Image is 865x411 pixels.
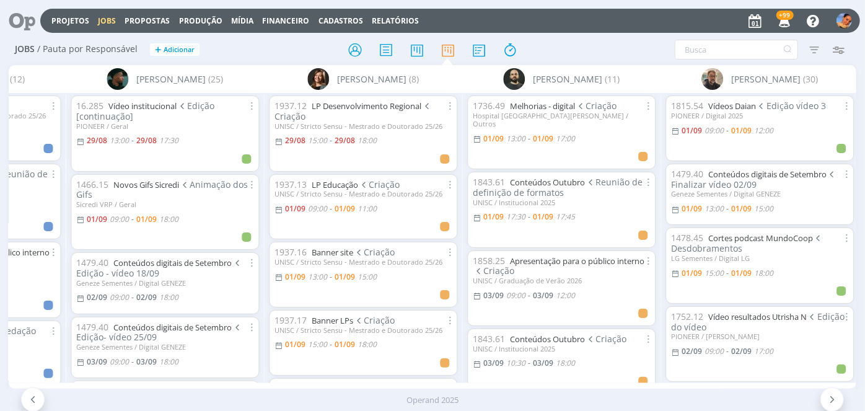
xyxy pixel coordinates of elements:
[802,73,817,86] span: (30)
[358,179,400,190] span: Criação
[483,133,503,144] : 01/09
[131,358,133,366] : -
[776,11,794,20] span: +99
[353,246,395,258] span: Criação
[704,346,723,356] : 09:00
[473,255,505,267] span: 1858.25
[510,255,644,267] a: Apresentação para o público interno
[671,254,848,262] div: LG Sementes / Digital LG
[86,135,107,146] : 29/08
[159,356,178,367] : 18:00
[704,125,723,136] : 09:00
[274,258,452,266] div: UNISC / Stricto Sensu - Mestrado e Doutorado 25/26
[315,16,367,26] button: Cadastros
[159,292,178,303] : 18:00
[86,356,107,367] : 03/09
[159,214,178,224] : 18:00
[155,43,161,56] span: +
[136,292,156,303] : 02/09
[109,292,128,303] : 09:00
[131,294,133,301] : -
[136,135,156,146] : 29/08
[259,16,314,26] button: Financeiro
[836,10,853,32] button: L
[681,346,701,356] : 02/09
[274,190,452,198] div: UNISC / Stricto Sensu - Mestrado e Doutorado 25/26
[510,177,585,188] a: Conteúdos Outubro
[555,290,574,301] : 12:00
[76,321,242,343] span: Edição- vídeo 25/09
[527,360,530,367] : -
[76,257,108,268] span: 1479.40
[76,179,108,190] span: 1466.15
[555,133,574,144] : 17:00
[51,15,89,26] a: Projetos
[408,73,418,86] span: (8)
[113,322,232,333] a: Conteúdos digitais de Setembro
[731,203,751,214] : 01/09
[307,203,327,214] : 09:00
[473,333,505,345] span: 1843.61
[231,15,253,26] a: Mídia
[108,100,177,112] a: Vídeo institucional
[473,112,650,128] div: Hospital [GEOGRAPHIC_DATA][PERSON_NAME] / Outros
[671,332,848,340] div: PIONEER / [PERSON_NAME]
[473,265,514,276] span: Criação
[329,273,332,281] : -
[726,348,728,355] : -
[473,198,650,206] div: UNISC / Institucional 2025
[307,339,327,350] : 15:00
[179,15,222,26] a: Produção
[527,135,530,143] : -
[329,137,332,144] : -
[48,16,93,26] button: Projetos
[334,203,354,214] : 01/09
[353,314,395,326] span: Criação
[671,232,823,254] span: Desdobramentos
[136,356,156,367] : 03/09
[708,100,756,112] a: Vídeos Daian
[510,334,585,345] a: Conteúdos Outubro
[164,46,195,54] span: Adicionar
[357,339,376,350] : 18:00
[98,15,116,26] a: Jobs
[731,125,751,136] : 01/09
[753,203,773,214] : 15:00
[671,311,845,333] span: Edição do vídeo
[708,169,827,180] a: Conteúdos digitais de Setembro
[113,257,232,268] a: Conteúdos digitais de Setembro
[510,100,575,112] a: Melhorias - digital
[671,168,837,190] span: Finalizar vídeo 02/09
[532,358,553,368] : 03/09
[312,100,421,112] a: LP Desenvolvimento Regional
[312,247,353,258] a: Banner site
[731,268,751,278] : 01/09
[109,214,128,224] : 09:00
[329,205,332,213] : -
[708,232,813,244] a: Cortes podcast MundoCoop
[527,213,530,221] : -
[150,43,200,56] button: +Adicionar
[86,214,107,224] : 01/09
[109,356,128,367] : 09:00
[681,268,701,278] : 01/09
[227,16,257,26] button: Mídia
[704,203,723,214] : 13:00
[473,276,650,285] div: UNISC / Graduação de Verão 2026
[274,179,307,190] span: 1937.13
[771,10,796,32] button: +99
[159,135,178,146] : 17:30
[86,292,107,303] : 02/09
[372,15,419,26] a: Relatórios
[113,179,179,190] a: Novos Gifs Sicredi
[376,382,418,394] span: Criação
[503,68,525,90] img: P
[125,15,170,26] span: Propostas
[37,44,138,55] span: / Pauta por Responsável
[76,279,253,287] div: Geneze Sementes / Digital GENEZE
[76,179,248,201] span: Animação dos Gifs
[274,100,432,122] span: Criação
[76,100,103,112] span: 16.285
[312,315,353,326] a: Banner LPs
[726,205,728,213] : -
